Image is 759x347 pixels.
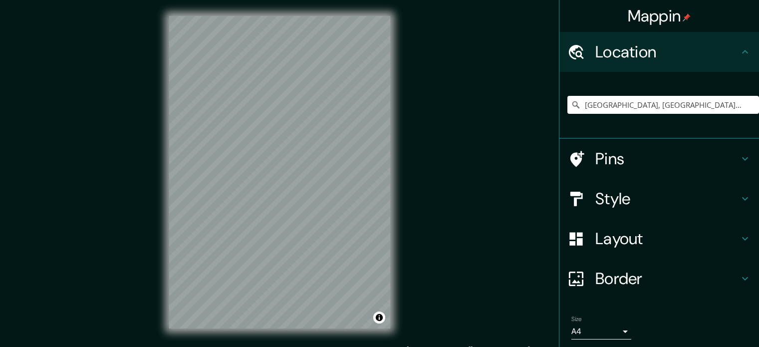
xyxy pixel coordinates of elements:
h4: Border [595,269,739,289]
h4: Mappin [628,6,691,26]
h4: Style [595,189,739,209]
button: Toggle attribution [373,312,385,324]
div: Style [559,179,759,219]
div: Layout [559,219,759,259]
canvas: Map [169,16,390,329]
input: Pick your city or area [567,96,759,114]
h4: Layout [595,229,739,249]
label: Size [571,315,582,324]
div: Location [559,32,759,72]
iframe: Help widget launcher [670,308,748,336]
h4: Pins [595,149,739,169]
h4: Location [595,42,739,62]
div: Border [559,259,759,299]
img: pin-icon.png [683,13,691,21]
div: A4 [571,324,631,340]
div: Pins [559,139,759,179]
